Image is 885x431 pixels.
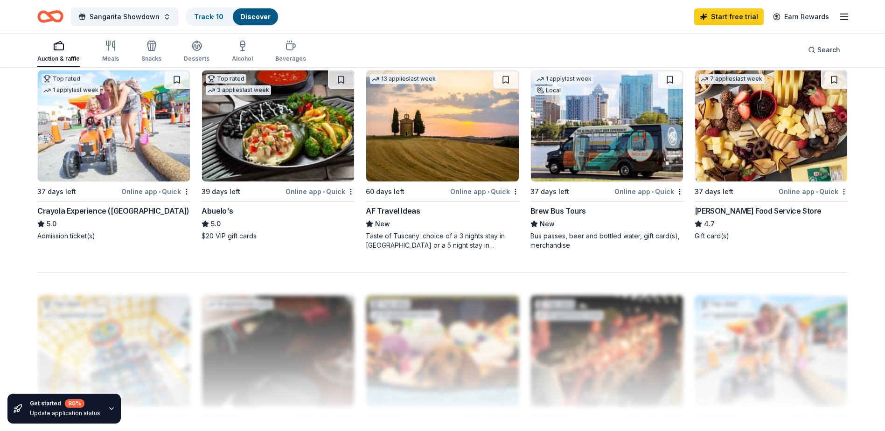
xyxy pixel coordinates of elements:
[37,36,80,67] button: Auction & raffle
[530,186,569,197] div: 37 days left
[323,188,325,195] span: •
[202,231,355,241] div: $20 VIP gift cards
[42,85,100,95] div: 1 apply last week
[211,218,221,229] span: 5.0
[704,218,715,229] span: 4.7
[779,186,848,197] div: Online app Quick
[90,11,160,22] span: Sangarita Showdown
[202,186,240,197] div: 39 days left
[450,186,519,197] div: Online app Quick
[159,188,160,195] span: •
[366,205,420,216] div: AF Travel Ideas
[232,55,253,63] div: Alcohol
[206,74,246,83] div: Top rated
[531,70,683,181] img: Image for Brew Bus Tours
[42,74,82,83] div: Top rated
[540,218,555,229] span: New
[194,13,223,21] a: Track· 10
[202,205,233,216] div: Abuelo's
[186,7,279,26] button: Track· 10Discover
[366,70,519,250] a: Image for AF Travel Ideas13 applieslast week60 days leftOnline app•QuickAF Travel IdeasNewTaste o...
[695,231,848,241] div: Gift card(s)
[801,41,848,59] button: Search
[816,188,818,195] span: •
[695,186,733,197] div: 37 days left
[38,70,190,181] img: Image for Crayola Experience (Orlando)
[535,86,563,95] div: Local
[121,186,190,197] div: Online app Quick
[767,8,835,25] a: Earn Rewards
[30,410,100,417] div: Update application status
[37,55,80,63] div: Auction & raffle
[488,188,489,195] span: •
[37,205,189,216] div: Crayola Experience ([GEOGRAPHIC_DATA])
[652,188,654,195] span: •
[614,186,683,197] div: Online app Quick
[286,186,355,197] div: Online app Quick
[184,55,209,63] div: Desserts
[232,36,253,67] button: Alcohol
[530,70,683,250] a: Image for Brew Bus Tours1 applylast weekLocal37 days leftOnline app•QuickBrew Bus ToursNewBus pas...
[37,70,190,241] a: Image for Crayola Experience (Orlando)Top rated1 applylast week37 days leftOnline app•QuickCrayol...
[102,55,119,63] div: Meals
[202,70,354,181] img: Image for Abuelo's
[141,55,161,63] div: Snacks
[695,205,822,216] div: [PERSON_NAME] Food Service Store
[275,36,306,67] button: Beverages
[694,8,764,25] a: Start free trial
[699,74,764,84] div: 7 applies last week
[37,6,63,28] a: Home
[37,231,190,241] div: Admission ticket(s)
[375,218,390,229] span: New
[240,13,271,21] a: Discover
[206,85,271,95] div: 3 applies last week
[695,70,847,181] img: Image for Gordon Food Service Store
[535,74,593,84] div: 1 apply last week
[37,186,76,197] div: 37 days left
[71,7,178,26] button: Sangarita Showdown
[65,399,84,408] div: 80 %
[530,231,683,250] div: Bus passes, beer and bottled water, gift card(s), merchandise
[184,36,209,67] button: Desserts
[202,70,355,241] a: Image for Abuelo's Top rated3 applieslast week39 days leftOnline app•QuickAbuelo's5.0$20 VIP gift...
[530,205,586,216] div: Brew Bus Tours
[695,70,848,241] a: Image for Gordon Food Service Store7 applieslast week37 days leftOnline app•Quick[PERSON_NAME] Fo...
[141,36,161,67] button: Snacks
[47,218,56,229] span: 5.0
[366,70,518,181] img: Image for AF Travel Ideas
[366,186,404,197] div: 60 days left
[30,399,100,408] div: Get started
[366,231,519,250] div: Taste of Tuscany: choice of a 3 nights stay in [GEOGRAPHIC_DATA] or a 5 night stay in [GEOGRAPHIC...
[370,74,438,84] div: 13 applies last week
[275,55,306,63] div: Beverages
[102,36,119,67] button: Meals
[817,44,840,56] span: Search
